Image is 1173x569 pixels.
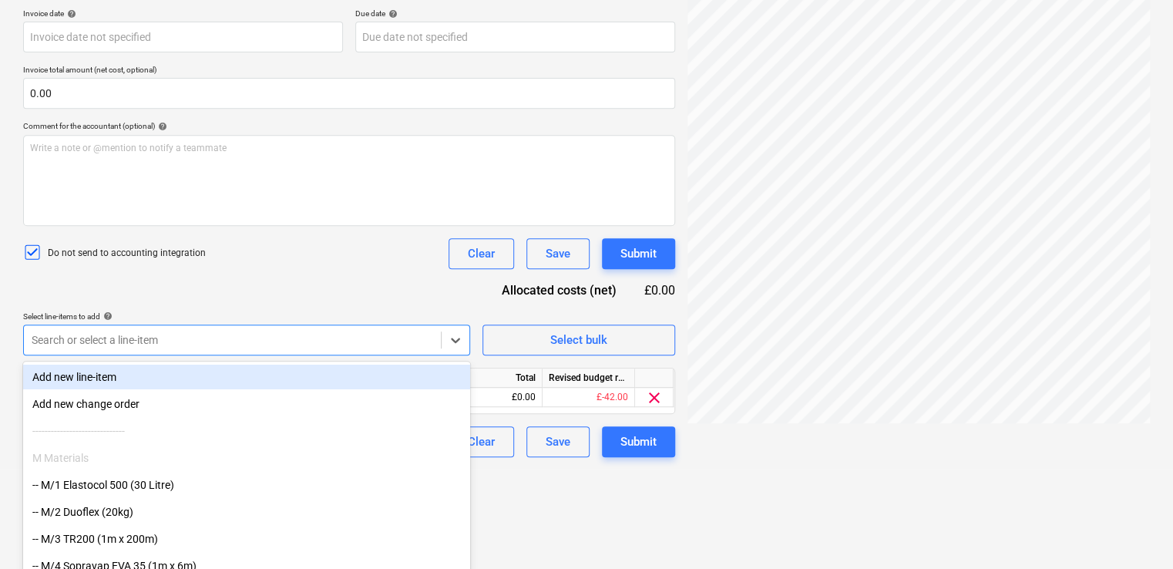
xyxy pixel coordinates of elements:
[23,473,470,497] div: -- M/1 Elastocol 500 (30 Litre)
[449,238,514,269] button: Clear
[23,22,343,52] input: Invoice date not specified
[23,527,470,551] div: -- M/3 TR200 (1m x 200m)
[602,426,675,457] button: Submit
[543,369,635,388] div: Revised budget remaining
[641,281,675,299] div: £0.00
[23,419,470,443] div: ------------------------------
[23,392,470,416] div: Add new change order
[449,426,514,457] button: Clear
[23,311,470,322] div: Select line-items to add
[475,281,641,299] div: Allocated costs (net)
[23,78,675,109] input: Invoice total amount (net cost, optional)
[385,9,398,19] span: help
[450,388,543,407] div: £0.00
[550,330,607,350] div: Select bulk
[526,426,590,457] button: Save
[546,244,570,264] div: Save
[355,8,675,19] div: Due date
[355,22,675,52] input: Due date not specified
[602,238,675,269] button: Submit
[23,65,675,78] p: Invoice total amount (net cost, optional)
[48,247,206,260] p: Do not send to accounting integration
[620,244,657,264] div: Submit
[546,432,570,452] div: Save
[23,365,470,389] div: Add new line-item
[620,432,657,452] div: Submit
[645,389,664,407] span: clear
[23,446,470,470] div: M Materials
[23,121,675,131] div: Comment for the accountant (optional)
[526,238,590,269] button: Save
[482,325,675,355] button: Select bulk
[155,122,167,131] span: help
[100,311,113,321] span: help
[468,432,495,452] div: Clear
[23,500,470,524] div: -- M/2 Duoflex (20kg)
[23,8,343,19] div: Invoice date
[64,9,76,19] span: help
[543,388,635,407] div: £-42.00
[468,244,495,264] div: Clear
[450,369,543,388] div: Total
